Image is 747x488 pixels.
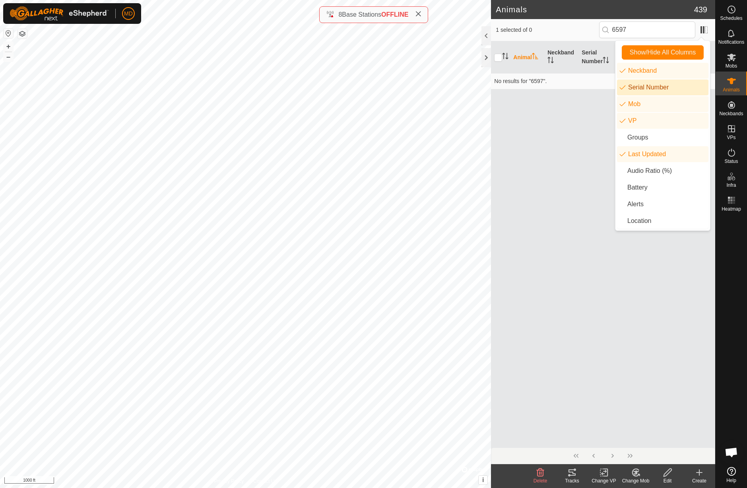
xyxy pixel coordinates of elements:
[718,40,744,45] span: Notifications
[727,135,735,140] span: VPs
[214,478,244,485] a: Privacy Policy
[482,476,484,483] span: i
[479,476,487,484] button: i
[652,477,683,484] div: Edit
[722,207,741,211] span: Heatmap
[720,440,743,464] div: Open chat
[578,41,613,74] th: Serial Number
[342,11,381,18] span: Base Stations
[4,52,13,62] button: –
[496,26,599,34] span: 1 selected of 0
[4,42,13,51] button: +
[617,163,708,179] li: enum.columnList.audioRatio
[496,5,694,14] h2: Animals
[510,41,544,74] th: Animal
[724,159,738,164] span: Status
[683,477,715,484] div: Create
[617,213,708,229] li: common.label.location
[491,73,715,89] td: No results for "6597".
[617,113,708,129] li: vp.label.vp
[719,111,743,116] span: Neckbands
[534,478,547,484] span: Delete
[617,63,708,79] li: neckband.label.title
[620,477,652,484] div: Change Mob
[124,10,133,18] span: MD
[532,54,538,60] p-sorticon: Activate to sort
[726,478,736,483] span: Help
[617,96,708,112] li: mob.label.mob
[547,58,554,64] p-sorticon: Activate to sort
[617,130,708,145] li: common.btn.groups
[720,16,742,21] span: Schedules
[630,49,696,56] span: Show/Hide All Columns
[622,45,704,60] button: Show/Hide All Columns
[502,54,508,60] p-sorticon: Activate to sort
[617,180,708,196] li: neckband.label.battery
[381,11,408,18] span: OFFLINE
[617,146,708,162] li: enum.columnList.lastUpdated
[613,41,647,74] th: Mob
[338,11,342,18] span: 8
[716,464,747,486] a: Help
[10,6,109,21] img: Gallagher Logo
[4,29,13,38] button: Reset Map
[617,79,708,95] li: neckband.label.serialNumber
[617,196,708,212] li: animal.label.alerts
[603,58,609,64] p-sorticon: Activate to sort
[726,64,737,68] span: Mobs
[253,478,277,485] a: Contact Us
[723,87,740,92] span: Animals
[556,477,588,484] div: Tracks
[726,183,736,188] span: Infra
[17,29,27,39] button: Map Layers
[544,41,578,74] th: Neckband
[588,477,620,484] div: Change VP
[599,21,695,38] input: Search (S)
[694,4,707,15] span: 439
